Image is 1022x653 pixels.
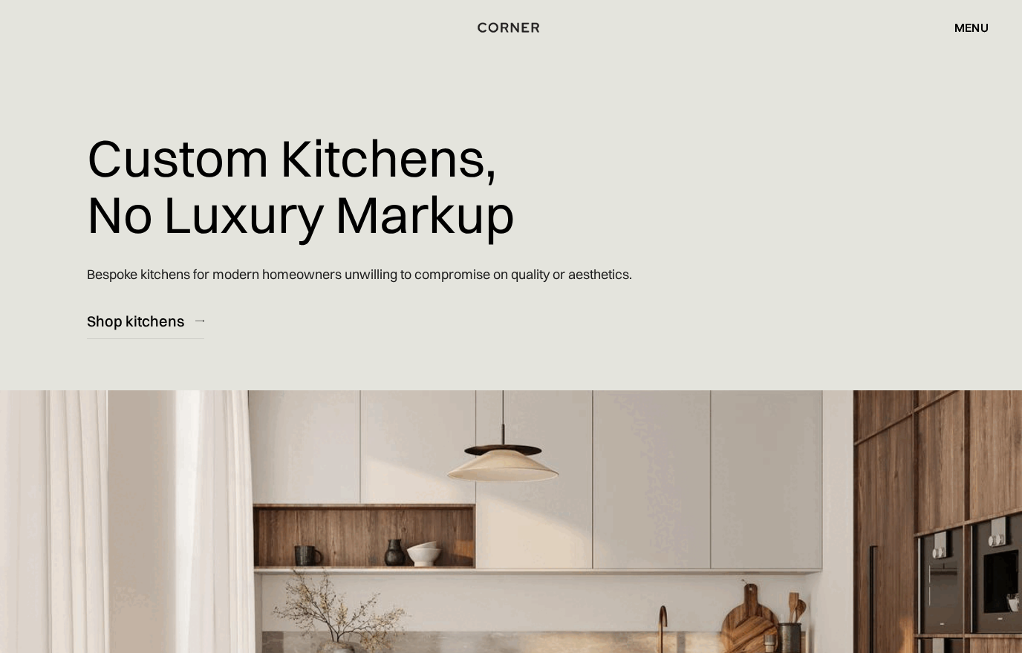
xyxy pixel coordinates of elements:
h1: Custom Kitchens, No Luxury Markup [87,119,515,253]
div: menu [940,15,989,40]
div: menu [954,22,989,33]
a: home [462,18,560,37]
p: Bespoke kitchens for modern homeowners unwilling to compromise on quality or aesthetics. [87,253,632,295]
div: Shop kitchens [87,311,184,331]
a: Shop kitchens [87,303,204,339]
